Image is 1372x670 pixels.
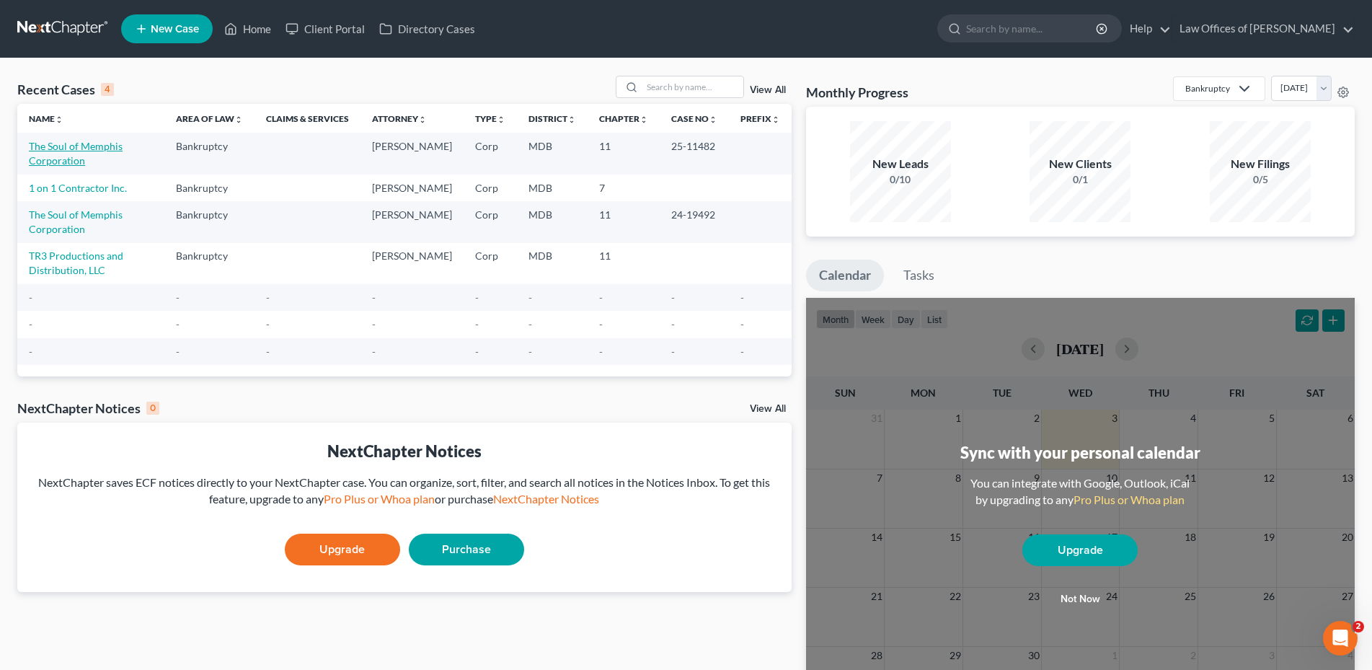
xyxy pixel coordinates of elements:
[599,291,603,304] span: -
[372,113,427,124] a: Attorneyunfold_more
[29,318,32,330] span: -
[475,291,479,304] span: -
[464,243,517,284] td: Corp
[29,250,123,276] a: TR3 Productions and Distribution, LLC
[740,291,744,304] span: -
[164,175,255,201] td: Bankruptcy
[1030,156,1130,172] div: New Clients
[740,345,744,358] span: -
[360,133,464,174] td: [PERSON_NAME]
[771,115,780,124] i: unfold_more
[1353,621,1364,632] span: 2
[29,291,32,304] span: -
[285,534,400,565] a: Upgrade
[464,201,517,242] td: Corp
[29,208,123,235] a: The Soul of Memphis Corporation
[164,133,255,174] td: Bankruptcy
[517,243,588,284] td: MDB
[890,260,947,291] a: Tasks
[567,115,576,124] i: unfold_more
[517,201,588,242] td: MDB
[372,318,376,330] span: -
[660,133,729,174] td: 25-11482
[29,440,780,462] div: NextChapter Notices
[255,104,360,133] th: Claims & Services
[17,81,114,98] div: Recent Cases
[29,345,32,358] span: -
[146,402,159,415] div: 0
[475,318,479,330] span: -
[1030,172,1130,187] div: 0/1
[29,140,123,167] a: The Soul of Memphis Corporation
[372,16,482,42] a: Directory Cases
[360,243,464,284] td: [PERSON_NAME]
[1074,493,1185,506] a: Pro Plus or Whoa plan
[740,113,780,124] a: Prefixunfold_more
[528,113,576,124] a: Districtunfold_more
[960,441,1200,464] div: Sync with your personal calendar
[176,291,180,304] span: -
[1022,585,1138,614] button: Not now
[588,201,660,242] td: 11
[528,345,532,358] span: -
[1022,534,1138,566] a: Upgrade
[528,291,532,304] span: -
[29,182,127,194] a: 1 on 1 Contractor Inc.
[372,291,376,304] span: -
[642,76,743,97] input: Search by name...
[475,113,505,124] a: Typeunfold_more
[1172,16,1354,42] a: Law Offices of [PERSON_NAME]
[528,318,532,330] span: -
[599,113,648,124] a: Chapterunfold_more
[176,318,180,330] span: -
[660,201,729,242] td: 24-19492
[409,534,524,565] a: Purchase
[176,113,243,124] a: Area of Lawunfold_more
[55,115,63,124] i: unfold_more
[176,345,180,358] span: -
[217,16,278,42] a: Home
[671,113,717,124] a: Case Nounfold_more
[266,318,270,330] span: -
[1123,16,1171,42] a: Help
[464,133,517,174] td: Corp
[372,345,376,358] span: -
[671,291,675,304] span: -
[750,85,786,95] a: View All
[29,475,780,508] div: NextChapter saves ECF notices directly to your NextChapter case. You can organize, sort, filter, ...
[806,260,884,291] a: Calendar
[750,404,786,414] a: View All
[1323,621,1358,656] iframe: Intercom live chat
[360,201,464,242] td: [PERSON_NAME]
[1210,156,1311,172] div: New Filings
[1210,172,1311,187] div: 0/5
[1185,82,1230,94] div: Bankruptcy
[965,475,1195,508] div: You can integrate with Google, Outlook, iCal by upgrading to any
[599,345,603,358] span: -
[475,345,479,358] span: -
[588,133,660,174] td: 11
[806,84,908,101] h3: Monthly Progress
[671,345,675,358] span: -
[517,175,588,201] td: MDB
[517,133,588,174] td: MDB
[418,115,427,124] i: unfold_more
[164,243,255,284] td: Bankruptcy
[709,115,717,124] i: unfold_more
[850,172,951,187] div: 0/10
[29,113,63,124] a: Nameunfold_more
[266,291,270,304] span: -
[599,318,603,330] span: -
[493,492,599,506] a: NextChapter Notices
[151,24,199,35] span: New Case
[588,175,660,201] td: 7
[740,318,744,330] span: -
[966,15,1098,42] input: Search by name...
[497,115,505,124] i: unfold_more
[324,492,435,506] a: Pro Plus or Whoa plan
[464,175,517,201] td: Corp
[101,83,114,96] div: 4
[164,201,255,242] td: Bankruptcy
[234,115,243,124] i: unfold_more
[671,318,675,330] span: -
